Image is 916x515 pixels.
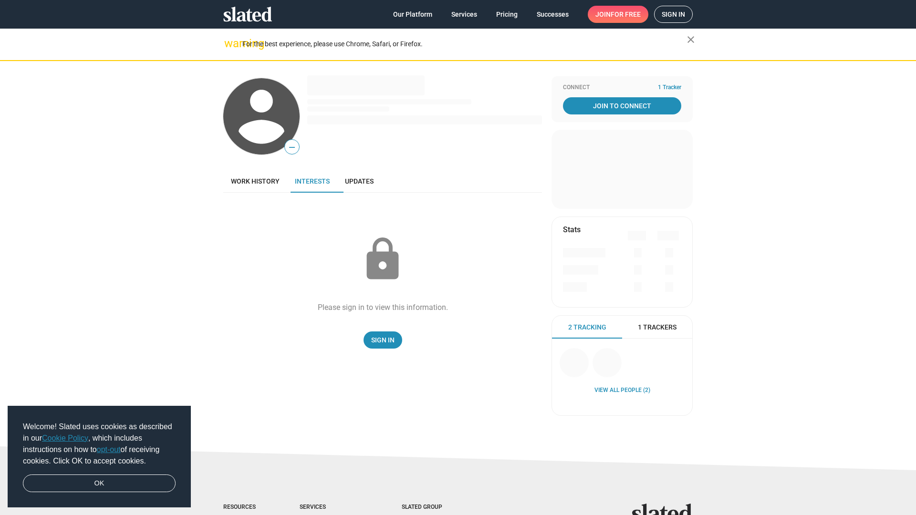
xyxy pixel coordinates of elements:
span: Updates [345,177,374,185]
span: 1 Tracker [658,84,681,92]
a: Successes [529,6,576,23]
div: For the best experience, please use Chrome, Safari, or Firefox. [242,38,687,51]
mat-icon: close [685,34,697,45]
a: Joinfor free [588,6,648,23]
a: Updates [337,170,381,193]
mat-card-title: Stats [563,225,581,235]
span: Interests [295,177,330,185]
span: Join To Connect [565,97,679,114]
span: Work history [231,177,280,185]
span: Sign in [662,6,685,22]
div: Resources [223,504,261,511]
span: Successes [537,6,569,23]
a: opt-out [97,445,121,453]
mat-icon: warning [224,38,236,49]
div: Slated Group [402,504,467,511]
a: dismiss cookie message [23,474,176,493]
a: Join To Connect [563,97,681,114]
a: Services [444,6,485,23]
a: Sign in [654,6,693,23]
a: Cookie Policy [42,434,88,442]
span: Services [451,6,477,23]
span: Sign In [371,331,395,349]
div: Connect [563,84,681,92]
span: 1 Trackers [638,323,677,332]
span: for free [611,6,641,23]
div: cookieconsent [8,406,191,508]
a: Interests [287,170,337,193]
a: Pricing [489,6,525,23]
span: — [285,141,299,154]
div: Services [300,504,364,511]
a: View all People (2) [594,387,650,394]
mat-icon: lock [359,236,406,283]
a: Sign In [364,331,402,349]
span: Welcome! Slated uses cookies as described in our , which includes instructions on how to of recei... [23,421,176,467]
a: Our Platform [385,6,440,23]
a: Work history [223,170,287,193]
span: Our Platform [393,6,432,23]
div: Please sign in to view this information. [318,302,448,312]
span: Pricing [496,6,518,23]
span: 2 Tracking [568,323,606,332]
span: Join [595,6,641,23]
